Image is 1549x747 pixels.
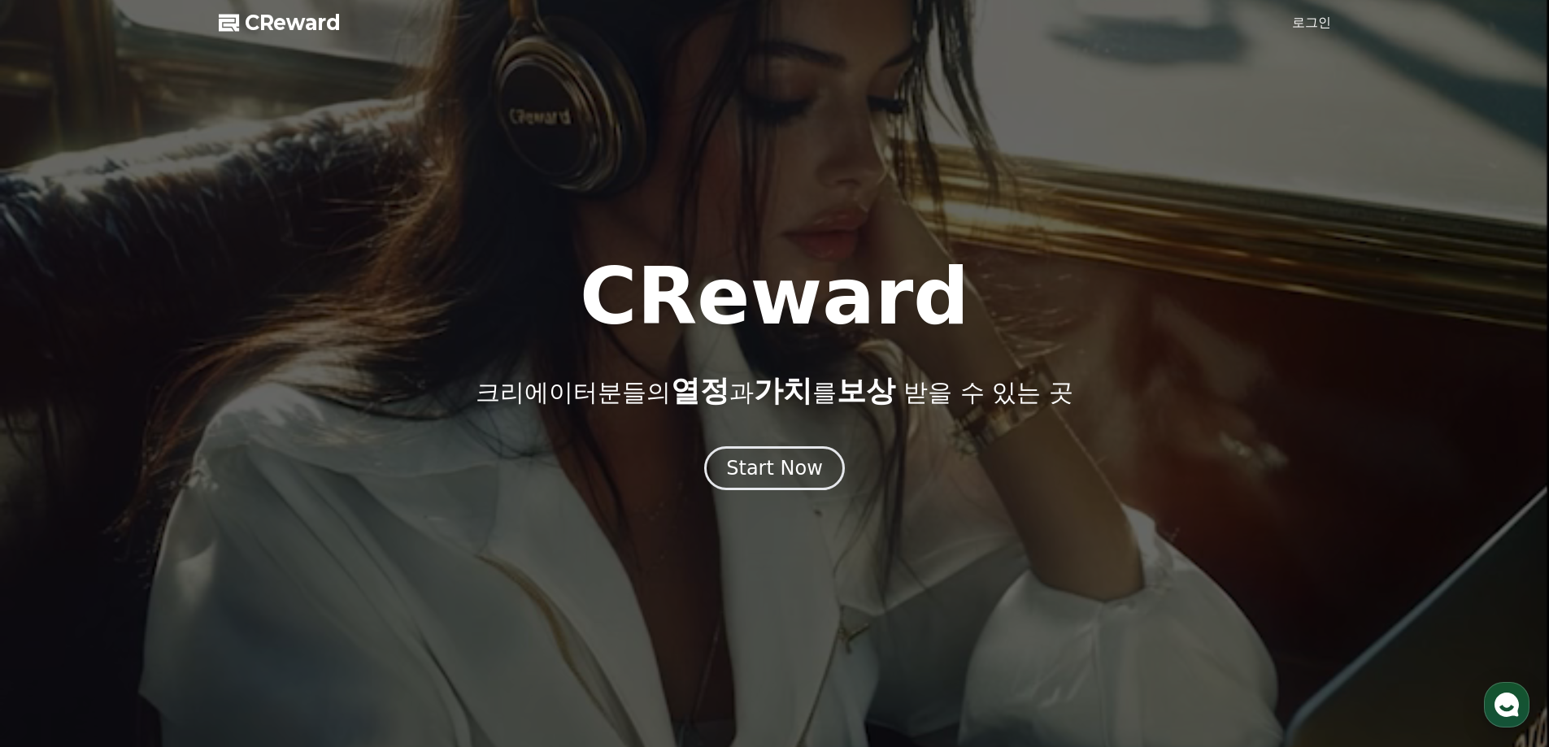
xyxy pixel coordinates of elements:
[245,10,341,36] span: CReward
[476,375,1073,407] p: 크리에이터분들의 과 를 받을 수 있는 곳
[219,10,341,36] a: CReward
[1292,13,1331,33] a: 로그인
[754,374,812,407] span: 가치
[580,258,969,336] h1: CReward
[704,463,845,478] a: Start Now
[671,374,729,407] span: 열정
[837,374,895,407] span: 보상
[704,446,845,490] button: Start Now
[726,455,823,481] div: Start Now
